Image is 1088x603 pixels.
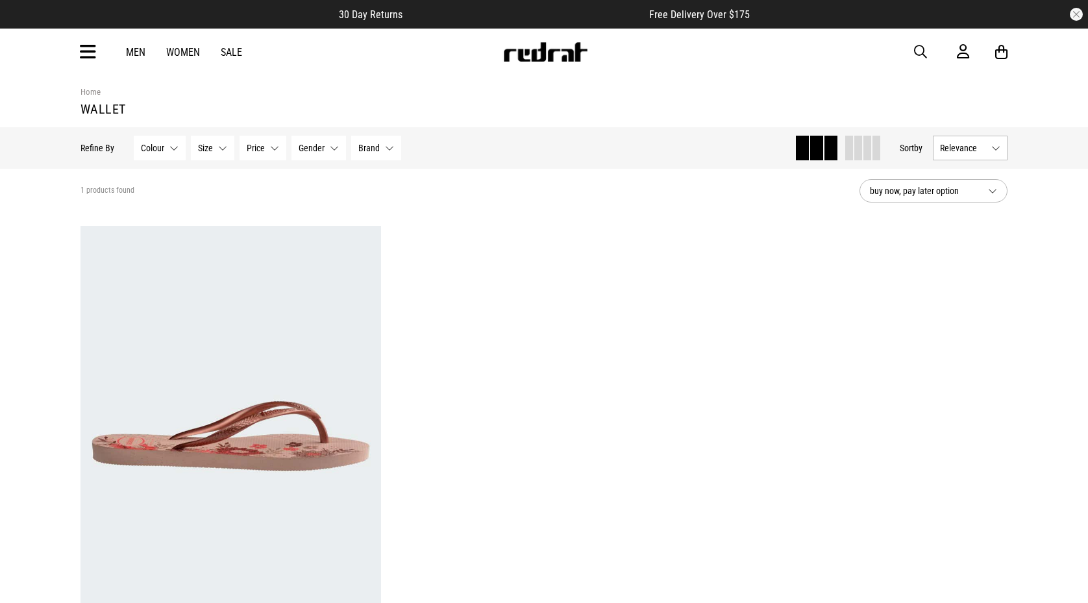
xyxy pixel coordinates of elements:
p: Refine By [80,143,114,153]
button: Relevance [933,136,1008,160]
a: Men [126,46,145,58]
span: Price [247,143,265,153]
iframe: Customer reviews powered by Trustpilot [428,8,623,21]
img: Redrat logo [502,42,588,62]
span: Brand [358,143,380,153]
a: Home [80,87,101,97]
a: Women [166,46,200,58]
span: Gender [299,143,325,153]
span: by [914,143,922,153]
span: buy now, pay later option [870,183,978,199]
button: Gender [291,136,346,160]
button: Sortby [900,140,922,156]
span: Size [198,143,213,153]
span: 1 products found [80,186,134,196]
span: 30 Day Returns [339,8,402,21]
button: buy now, pay later option [859,179,1008,203]
span: Relevance [940,143,986,153]
h1: wallet [80,101,1008,117]
button: Colour [134,136,186,160]
button: Size [191,136,234,160]
button: Price [240,136,286,160]
button: Brand [351,136,401,160]
a: Sale [221,46,242,58]
span: Free Delivery Over $175 [649,8,750,21]
span: Colour [141,143,164,153]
